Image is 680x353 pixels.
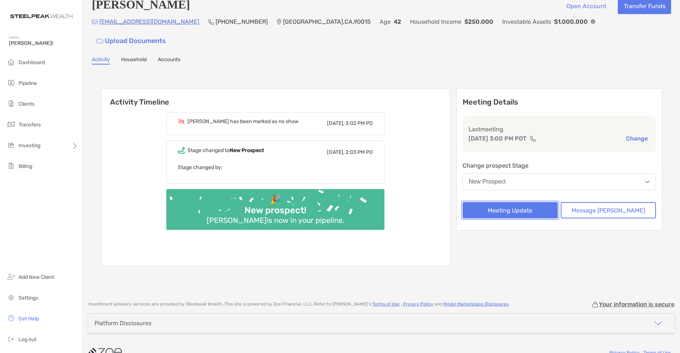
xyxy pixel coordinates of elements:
[403,301,433,307] a: Privacy Policy
[277,19,281,25] img: Location Icon
[346,149,373,155] span: 2:03 PM PD
[178,119,185,124] img: Event icon
[591,19,595,24] img: Info Icon
[463,173,656,190] button: New Prospect
[89,301,510,307] p: Investment advisory services are provided by Steelpeak Wealth . This site is powered by Zoe Finan...
[19,142,40,149] span: Investing
[187,147,264,154] div: Stage changed to
[7,334,16,343] img: logout icon
[327,149,344,155] span: [DATE],
[502,17,551,26] p: Investable Assets
[92,20,98,24] img: Email Icon
[9,40,78,46] span: [PERSON_NAME]!
[19,336,36,343] span: Log out
[19,59,45,66] span: Dashboard
[469,178,506,185] div: New Prospect
[121,56,147,65] a: Household
[92,33,171,49] a: Upload Documents
[99,17,199,26] p: [EMAIL_ADDRESS][DOMAIN_NAME]
[327,120,344,126] span: [DATE],
[7,141,16,149] img: investing icon
[463,202,558,218] button: Meeting Update
[158,56,180,65] a: Accounts
[469,134,527,143] p: [DATE] 3:00 PM PDT
[554,17,588,26] p: $1,000,000
[654,319,663,328] img: icon arrow
[599,301,674,308] p: Your information is secure
[7,120,16,129] img: transfers icon
[464,17,493,26] p: $250,000
[624,135,650,142] button: Change
[410,17,461,26] p: Household Income
[19,101,34,107] span: Clients
[92,56,110,65] a: Activity
[530,136,536,142] img: communication type
[443,301,509,307] a: Model Marketplace Disclosures
[94,320,151,327] div: Platform Disclosures
[101,89,450,106] h6: Activity Timeline
[645,181,650,183] img: Open dropdown arrow
[346,120,373,126] span: 3:02 PM PD
[7,293,16,302] img: settings icon
[178,163,373,172] p: Stage changed by:
[7,57,16,66] img: dashboard icon
[9,3,74,30] img: Zoe Logo
[372,301,400,307] a: Terms of Use
[283,17,371,26] p: [GEOGRAPHIC_DATA] , CA , 90015
[7,99,16,108] img: clients icon
[204,216,347,225] div: [PERSON_NAME] is now in your pipeline.
[267,194,284,205] div: 🎉
[187,118,299,125] div: [PERSON_NAME] has been marked as no show
[7,272,16,281] img: add_new_client icon
[7,161,16,170] img: billing icon
[19,295,38,301] span: Settings
[463,98,656,107] p: Meeting Details
[469,125,650,134] p: Last meeting
[97,39,103,44] img: button icon
[19,122,41,128] span: Transfers
[178,147,185,154] img: Event icon
[394,17,401,26] p: 42
[7,78,16,87] img: pipeline icon
[7,314,16,323] img: get-help icon
[19,80,37,86] span: Pipeline
[561,202,656,218] button: Message [PERSON_NAME]
[230,147,264,154] b: New Prospect
[19,316,39,322] span: Get Help
[463,161,656,170] p: Change prospect Stage
[380,17,391,26] p: Age
[19,274,54,280] span: Add New Client
[241,205,309,216] div: New prospect!
[216,17,268,26] p: [PHONE_NUMBER]
[19,163,32,169] span: Billing
[208,19,214,25] img: Phone Icon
